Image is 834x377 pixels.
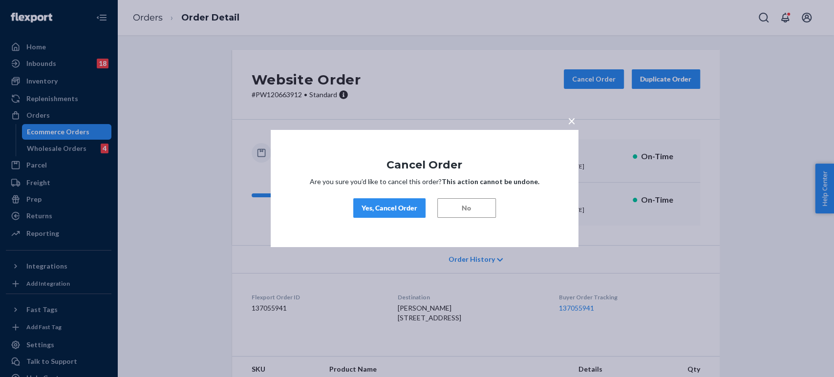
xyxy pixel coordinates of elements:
[300,159,549,171] h1: Cancel Order
[568,112,576,129] span: ×
[353,198,426,218] button: Yes, Cancel Order
[300,177,549,187] p: Are you sure you’d like to cancel this order?
[362,203,417,213] div: Yes, Cancel Order
[437,198,496,218] button: No
[442,177,539,186] strong: This action cannot be undone.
